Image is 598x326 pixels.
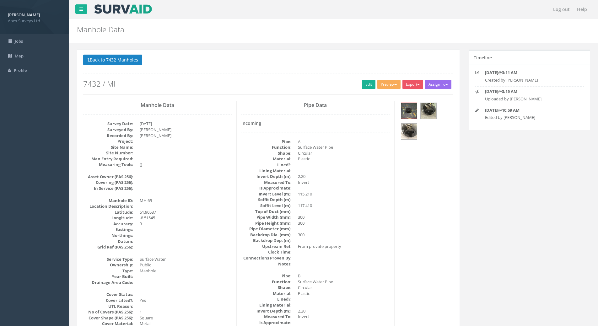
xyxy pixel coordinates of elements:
dd: [] [140,162,232,168]
button: Export [402,80,423,89]
dt: Material: [241,156,292,162]
dd: MH 65 [140,198,232,204]
dd: Surface Water [140,256,232,262]
strong: [DATE] [485,70,498,75]
h2: 7432 / MH [83,80,453,88]
dd: Circular [298,150,390,156]
dt: Shape: [241,150,292,156]
button: Back to 7432 Manholes [83,55,142,65]
dt: In Service (PAS 256): [83,185,133,191]
dd: Plastic [298,291,390,297]
strong: 10:59 AM [502,107,520,113]
strong: [DATE] [485,107,498,113]
dt: UTL Reason: [83,303,133,309]
span: Apex Surveys Ltd [8,18,61,24]
dd: 2.20 [298,308,390,314]
dd: B [298,273,390,279]
dt: Measured To: [241,314,292,320]
dd: 300 [298,220,390,226]
dd: Square [140,315,232,321]
dt: Backdrop Dep. (m): [241,238,292,243]
dt: Is Approximate: [241,185,292,191]
dd: 2.20 [298,174,390,179]
strong: 3:15 AM [502,88,517,94]
dt: Year Built: [83,274,133,280]
dt: Is Approximate: [241,320,292,326]
dt: Lined?: [241,162,292,168]
p: Uploaded by [PERSON_NAME] [485,96,574,102]
dt: Function: [241,144,292,150]
dt: Drainage Area Code: [83,280,133,286]
p: @ [485,107,574,113]
dt: Pipe Width (mm): [241,214,292,220]
p: @ [485,88,574,94]
dd: Invert [298,179,390,185]
dd: 300 [298,232,390,238]
dt: Soffit Depth (m): [241,197,292,203]
dd: 51.90537 [140,209,232,215]
strong: 3:11 AM [502,70,517,75]
span: Profile [14,67,27,73]
dd: Plastic [298,156,390,162]
dt: Survey Date: [83,121,133,127]
img: 5f90c1a3-9e7b-86b7-8069-9573cfc87ed0_908e72ac-dd5c-d0d5-7cef-db2847fbfb76_thumb.jpg [401,124,417,139]
img: 5f90c1a3-9e7b-86b7-8069-9573cfc87ed0_377f5e5a-ede9-03bc-1928-e22a05fac19d_thumb.jpg [401,103,417,119]
dt: Accuracy: [83,221,133,227]
dt: Longitude: [83,215,133,221]
dt: Invert Level (m): [241,191,292,197]
dt: Cover Lifted?: [83,297,133,303]
dt: Pipe Diameter (mm): [241,226,292,232]
button: Preview [377,80,401,89]
dt: Grid Ref (PAS 256): [83,244,133,250]
dt: Ownership: [83,262,133,268]
dt: Cover Shape (PAS 256): [83,315,133,321]
dt: Location Description: [83,203,133,209]
dt: Connections Proven By: [241,255,292,261]
h5: Timeline [474,55,492,60]
dd: Yes [140,297,232,303]
dt: Material: [241,291,292,297]
a: [PERSON_NAME] Apex Surveys Ltd [8,10,61,24]
dd: 1 [140,309,232,315]
dd: [DATE] [140,121,232,127]
dd: From provate property [298,243,390,249]
dt: Covering (PAS 256): [83,179,133,185]
dt: Latitude: [83,209,133,215]
dt: Northings: [83,232,133,238]
dt: Site Number: [83,150,133,156]
dt: Notes: [241,261,292,267]
h4: Incoming [241,121,390,126]
button: Assign To [425,80,451,89]
dt: Asset Owner (PAS 256): [83,174,133,180]
dt: Type: [83,268,133,274]
dt: Man Entry Required: [83,156,133,162]
dt: Lined?: [241,296,292,302]
h3: Pipe Data [241,103,390,108]
h3: Manhole Data [83,103,232,108]
dt: Backdrop Dia. (mm): [241,232,292,238]
dt: No of Covers (PAS 256): [83,309,133,315]
dt: Invert Depth (m): [241,308,292,314]
dd: 115.210 [298,191,390,197]
dd: Invert [298,314,390,320]
img: 5f90c1a3-9e7b-86b7-8069-9573cfc87ed0_a8f5fce8-85d7-4e1c-d7dc-8f204f91be77_thumb.jpg [421,103,436,119]
dd: Surface Water Pipe [298,144,390,150]
dd: Surface Water Pipe [298,279,390,285]
dt: Function: [241,279,292,285]
dt: Upstream Ref: [241,243,292,249]
dd: Manhole [140,268,232,274]
dd: 300 [298,214,390,220]
p: @ [485,70,574,76]
dd: [PERSON_NAME] [140,127,232,133]
dt: Lining Material: [241,168,292,174]
dt: Pipe: [241,273,292,279]
dt: Datum: [83,238,133,244]
dd: 117.410 [298,203,390,209]
dd: A [298,139,390,145]
dt: Pipe Height (mm): [241,220,292,226]
dt: Eastings: [83,227,133,232]
p: Edited by [PERSON_NAME] [485,115,574,120]
dt: Top of Duct (mm): [241,209,292,215]
dt: Lining Material: [241,302,292,308]
strong: [PERSON_NAME] [8,12,40,18]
